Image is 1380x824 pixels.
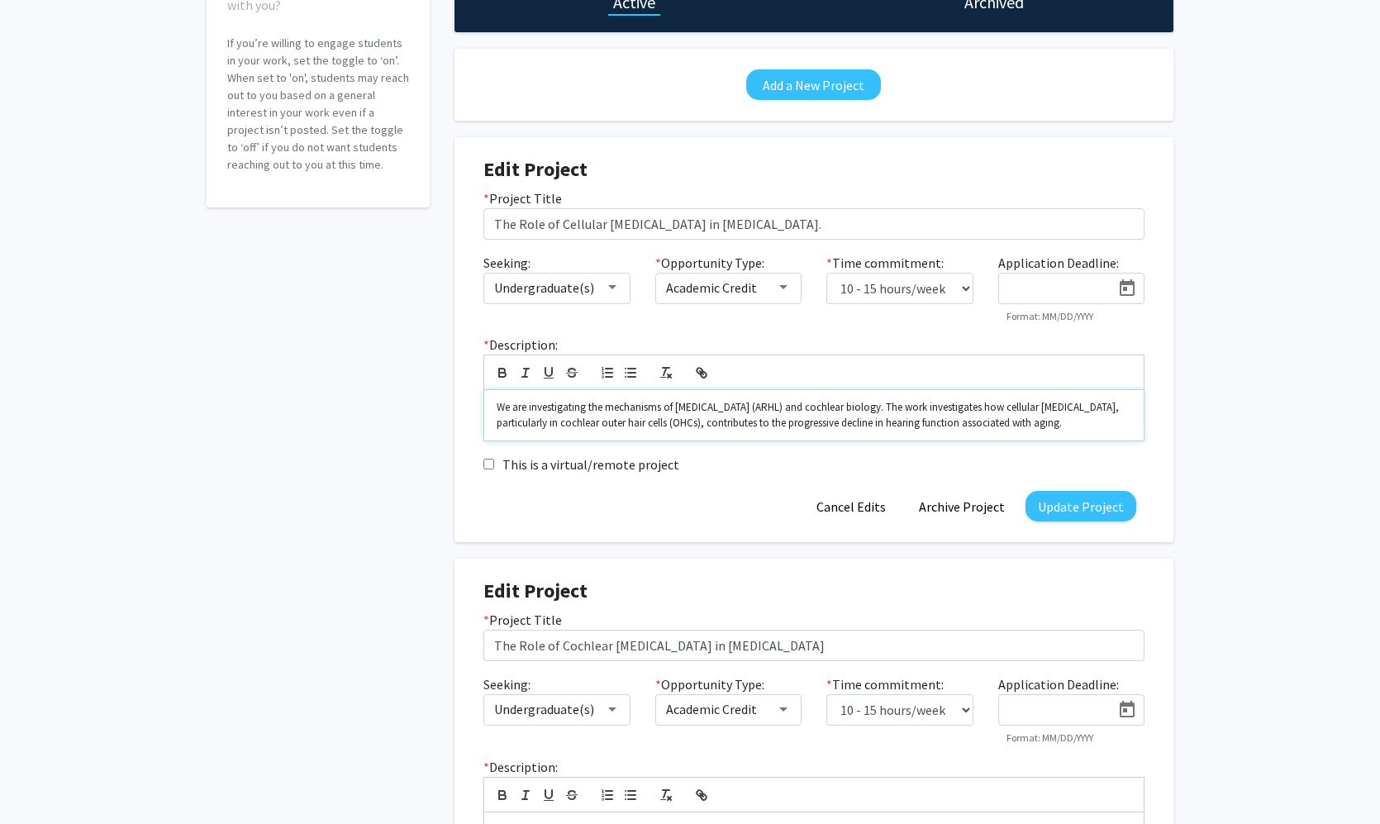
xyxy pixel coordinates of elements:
span: Undergraduate(s) [494,279,594,296]
button: Update Project [1025,491,1136,522]
label: Seeking: [483,674,531,694]
span: Academic Credit [666,279,757,296]
p: If you’re willing to engage students in your work, set the toggle to ‘on’. When set to 'on', stud... [227,35,409,174]
label: Opportunity Type: [655,253,764,273]
label: Opportunity Type: [655,674,764,694]
strong: Edit Project [483,156,588,182]
label: Project Title [483,610,562,630]
span: Academic Credit [666,701,757,717]
mat-hint: Format: MM/DD/YYYY [1006,732,1093,744]
label: Seeking: [483,253,531,273]
label: Description: [483,757,558,777]
button: Cancel Edits [804,491,898,522]
button: Add a New Project [746,69,881,100]
mat-hint: Format: MM/DD/YYYY [1006,311,1093,322]
strong: Edit Project [483,578,588,603]
label: Project Title [483,188,562,208]
span: Undergraduate(s) [494,701,594,717]
label: Time commitment: [826,253,944,273]
button: Open calendar [1111,695,1144,725]
label: Application Deadline: [998,253,1119,273]
button: Open calendar [1111,274,1144,303]
label: Description: [483,335,558,355]
iframe: Chat [12,750,70,812]
label: This is a virtual/remote project [502,455,679,474]
button: Archive Project [907,491,1017,522]
p: We are investigating the mechanisms of [MEDICAL_DATA] (ARHL) and cochlear biology. The work inves... [497,400,1131,431]
label: Application Deadline: [998,674,1119,694]
label: Time commitment: [826,674,944,694]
